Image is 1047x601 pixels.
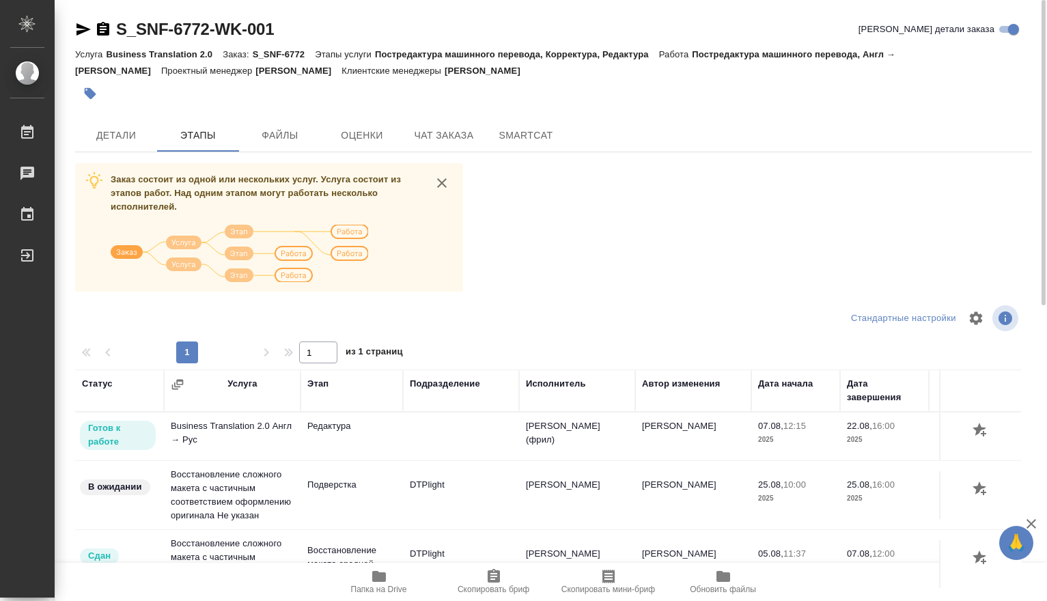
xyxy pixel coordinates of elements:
p: Работа [659,49,693,59]
p: [PERSON_NAME] [255,66,341,76]
button: Скопировать ссылку [95,21,111,38]
button: Скопировать мини-бриф [551,563,666,601]
span: SmartCat [493,127,559,144]
td: DTPlight [403,540,519,588]
p: Страница А4 [936,492,1011,505]
div: split button [848,308,960,329]
p: 22.08, [847,421,872,431]
td: [PERSON_NAME] [635,540,751,588]
p: В ожидании [88,480,142,494]
button: 🙏 [999,526,1033,560]
div: Дата начала [758,377,813,391]
p: 10:00 [783,479,806,490]
div: Исполнитель [526,377,586,391]
p: Сдан [88,549,111,563]
p: 07.08, [847,548,872,559]
p: 12:15 [783,421,806,431]
span: Заказ состоит из одной или нескольких услуг. Услуга состоит из этапов работ. Над одним этапом мог... [111,174,401,212]
p: Этапы услуги [315,49,375,59]
a: S_SNF-6772-WK-001 [116,20,274,38]
p: Проектный менеджер [161,66,255,76]
span: Файлы [247,127,313,144]
p: Услуга [75,49,106,59]
span: Оценки [329,127,395,144]
p: 12:00 [872,548,895,559]
td: [PERSON_NAME] (фрил) [519,413,635,460]
p: Business Translation 2.0 [106,49,223,59]
button: Обновить файлы [666,563,781,601]
p: 25.08, [758,479,783,490]
p: 2025 [758,561,833,574]
p: 2025 [847,433,922,447]
p: 16:00 [872,421,895,431]
p: Подверстка [307,478,396,492]
div: Статус [82,377,113,391]
td: [PERSON_NAME] [635,413,751,460]
p: 19 929,85 [936,419,1011,433]
button: Сгруппировать [171,378,184,391]
p: 2025 [847,492,922,505]
span: Посмотреть информацию [992,305,1021,331]
p: 25.08, [847,479,872,490]
p: 2025 [758,492,833,505]
div: Услуга [227,377,257,391]
td: [PERSON_NAME] [635,471,751,519]
td: DTPlight [403,471,519,519]
span: Этапы [165,127,231,144]
p: Редактура [307,419,396,433]
span: Папка на Drive [351,585,407,594]
button: Добавить оценку [969,419,992,443]
button: Папка на Drive [322,563,436,601]
p: 2025 [847,561,922,574]
button: Скопировать ссылку для ЯМессенджера [75,21,92,38]
p: страница [936,561,1011,574]
span: Скопировать мини-бриф [561,585,655,594]
p: Постредактура машинного перевода, Корректура, Редактура [375,49,659,59]
div: Автор изменения [642,377,720,391]
span: Настроить таблицу [960,302,992,335]
td: Восстановление сложного макета с частичным соответствием оформлению оригинала Англ → Рус [164,530,301,598]
p: Готов к работе [88,421,148,449]
p: Клиентские менеджеры [341,66,445,76]
span: 🙏 [1005,529,1028,557]
div: Дата завершения [847,377,922,404]
span: Детали [83,127,149,144]
span: Чат заказа [411,127,477,144]
button: Скопировать бриф [436,563,551,601]
div: Этап [307,377,329,391]
td: Восстановление сложного макета с частичным соответствием оформлению оригинала Не указан [164,461,301,529]
p: 185 [936,478,1011,492]
td: [PERSON_NAME] [519,540,635,588]
p: 11:37 [783,548,806,559]
p: [PERSON_NAME] [445,66,531,76]
div: Подразделение [410,377,480,391]
p: 2025 [758,433,833,447]
p: слово [936,433,1011,447]
p: 05.08, [758,548,783,559]
button: Добавить тэг [75,79,105,109]
button: close [432,173,452,193]
span: Скопировать бриф [458,585,529,594]
p: 16:00 [872,479,895,490]
p: S_SNF-6772 [253,49,316,59]
p: Заказ: [223,49,252,59]
p: Восстановление макета средней сложнос... [307,544,396,585]
span: Обновить файлы [690,585,756,594]
p: 185 [936,547,1011,561]
td: Business Translation 2.0 Англ → Рус [164,413,301,460]
span: [PERSON_NAME] детали заказа [858,23,994,36]
td: [PERSON_NAME] [519,471,635,519]
span: из 1 страниц [346,344,403,363]
p: 07.08, [758,421,783,431]
button: Добавить оценку [969,478,992,501]
button: Добавить оценку [969,547,992,570]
